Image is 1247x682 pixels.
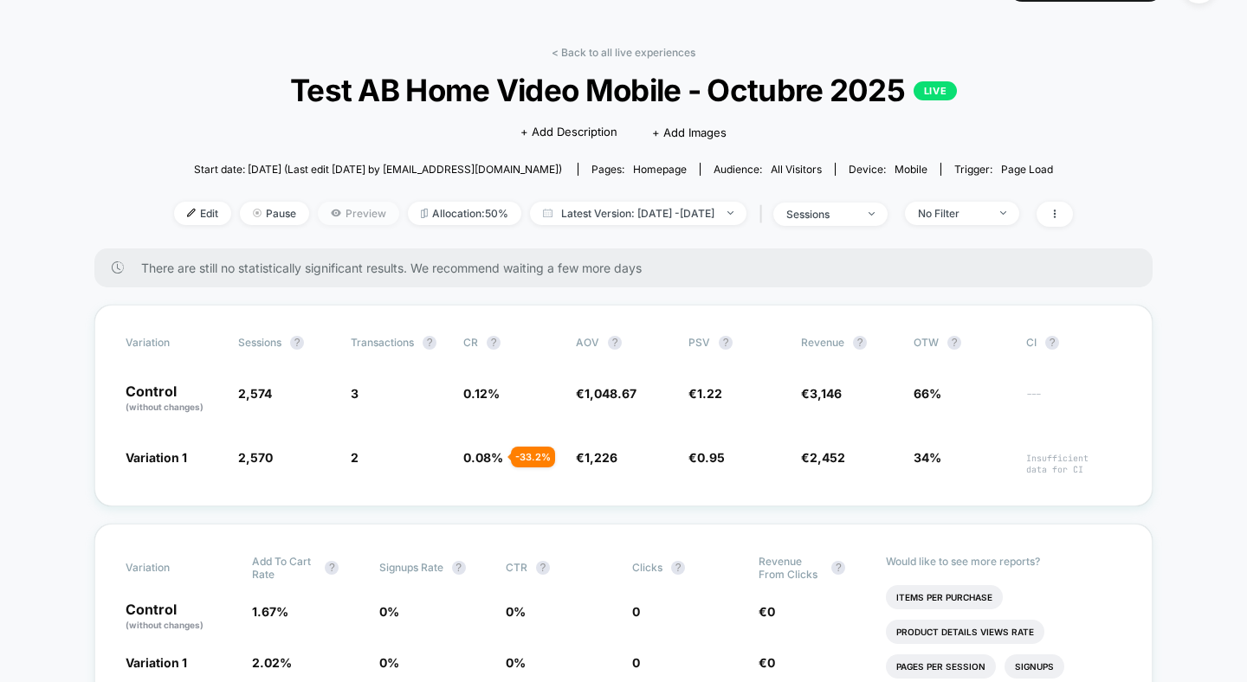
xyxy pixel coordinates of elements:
[633,163,687,176] span: homepage
[810,450,845,465] span: 2,452
[240,202,309,225] span: Pause
[697,450,725,465] span: 0.95
[771,163,822,176] span: All Visitors
[576,450,617,465] span: €
[632,655,640,670] span: 0
[452,561,466,575] button: ?
[591,163,687,176] div: Pages:
[801,386,842,401] span: €
[408,202,521,225] span: Allocation: 50%
[576,336,599,349] span: AOV
[379,604,399,619] span: 0 %
[1026,389,1121,414] span: ---
[886,654,996,679] li: Pages Per Session
[252,555,316,581] span: Add To Cart Rate
[126,620,204,630] span: (without changes)
[487,336,501,350] button: ?
[697,386,722,401] span: 1.22
[238,386,272,401] span: 2,574
[869,212,875,216] img: end
[543,209,552,217] img: calendar
[423,336,436,350] button: ?
[1045,336,1059,350] button: ?
[914,450,941,465] span: 34%
[325,561,339,575] button: ?
[219,72,1028,108] span: Test AB Home Video Mobile - Octubre 2025
[174,202,231,225] span: Edit
[421,209,428,218] img: rebalance
[688,386,722,401] span: €
[947,336,961,350] button: ?
[351,386,359,401] span: 3
[290,336,304,350] button: ?
[767,604,775,619] span: 0
[511,447,555,467] div: - 33.2 %
[954,163,1053,176] div: Trigger:
[895,163,927,176] span: mobile
[632,561,662,574] span: Clicks
[506,655,526,670] span: 0 %
[576,386,636,401] span: €
[652,125,727,139] span: + Add Images
[585,450,617,465] span: 1,226
[463,336,478,349] span: CR
[530,202,746,225] span: Latest Version: [DATE] - [DATE]
[853,336,867,350] button: ?
[126,336,221,350] span: Variation
[755,202,773,227] span: |
[126,655,187,670] span: Variation 1
[252,604,288,619] span: 1.67 %
[126,555,221,581] span: Variation
[831,561,845,575] button: ?
[141,261,1118,275] span: There are still no statistically significant results. We recommend waiting a few more days
[1000,211,1006,215] img: end
[194,163,562,176] span: Start date: [DATE] (Last edit [DATE] by [EMAIL_ADDRESS][DOMAIN_NAME])
[767,655,775,670] span: 0
[506,604,526,619] span: 0 %
[671,561,685,575] button: ?
[1026,453,1121,475] span: Insufficient data for CI
[253,209,262,217] img: end
[608,336,622,350] button: ?
[126,450,187,465] span: Variation 1
[1001,163,1053,176] span: Page Load
[379,655,399,670] span: 0 %
[914,81,957,100] p: LIVE
[351,450,359,465] span: 2
[351,336,414,349] span: Transactions
[801,336,844,349] span: Revenue
[759,555,823,581] span: Revenue From Clicks
[759,604,775,619] span: €
[719,336,733,350] button: ?
[727,211,733,215] img: end
[552,46,695,59] a: < Back to all live experiences
[914,336,1009,350] span: OTW
[126,402,204,412] span: (without changes)
[914,386,941,401] span: 66%
[379,561,443,574] span: Signups Rate
[252,655,292,670] span: 2.02 %
[463,386,500,401] span: 0.12 %
[886,620,1044,644] li: Product Details Views Rate
[126,384,221,414] p: Control
[886,585,1003,609] li: Items Per Purchase
[506,561,527,574] span: CTR
[688,450,725,465] span: €
[632,604,640,619] span: 0
[585,386,636,401] span: 1,048.67
[688,336,710,349] span: PSV
[463,450,503,465] span: 0.08 %
[126,602,235,632] p: Control
[520,124,617,141] span: + Add Description
[801,450,845,465] span: €
[835,163,940,176] span: Device:
[714,163,822,176] div: Audience:
[536,561,550,575] button: ?
[1005,654,1064,679] li: Signups
[759,655,775,670] span: €
[886,555,1122,568] p: Would like to see more reports?
[238,336,281,349] span: Sessions
[238,450,273,465] span: 2,570
[810,386,842,401] span: 3,146
[918,207,987,220] div: No Filter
